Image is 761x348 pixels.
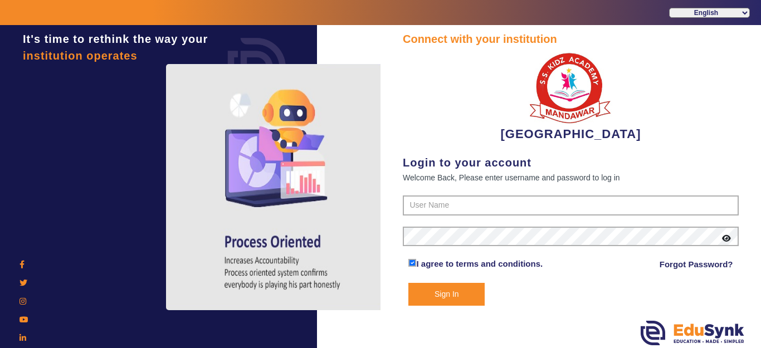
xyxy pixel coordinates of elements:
img: login.png [215,25,299,109]
a: I agree to terms and conditions. [416,259,543,268]
input: User Name [403,195,739,215]
img: b9104f0a-387a-4379-b368-ffa933cda262 [529,47,612,125]
span: institution operates [23,50,138,62]
a: Forgot Password? [660,258,733,271]
img: login4.png [166,64,400,310]
span: It's time to rethink the way your [23,33,208,45]
div: Login to your account [403,154,739,171]
div: [GEOGRAPHIC_DATA] [403,47,739,143]
div: Connect with your institution [403,31,739,47]
div: Welcome Back, Please enter username and password to log in [403,171,739,184]
button: Sign In [408,283,485,306]
img: edusynk.png [641,321,744,345]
